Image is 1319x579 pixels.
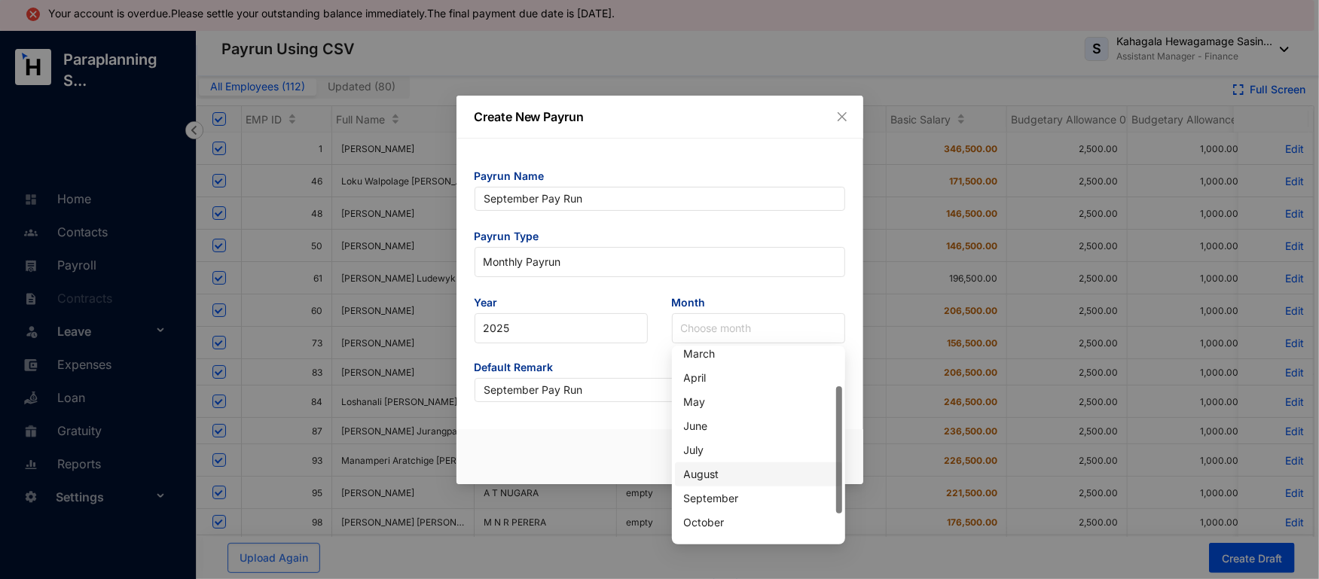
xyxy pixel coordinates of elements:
[836,111,848,123] span: close
[684,346,833,362] div: March
[684,418,833,434] div: June
[475,108,845,126] p: Create New Payrun
[475,378,845,402] input: Eg: Salary November
[675,366,842,390] div: April
[475,187,845,211] input: Eg: November Payrun
[684,466,833,483] div: August
[475,295,648,313] span: Year
[684,514,833,531] div: October
[475,360,845,378] span: Default Remark
[484,251,836,273] span: Monthly Payrun
[484,317,639,340] span: 2025
[675,390,842,414] div: May
[475,169,845,187] span: Payrun Name
[684,442,833,459] div: July
[675,462,842,486] div: August
[675,438,842,462] div: July
[675,414,842,438] div: June
[684,490,833,507] div: September
[684,370,833,386] div: April
[475,229,845,247] span: Payrun Type
[834,108,850,125] button: Close
[672,295,845,313] span: Month
[684,538,833,555] div: November
[675,535,842,559] div: November
[675,510,842,535] div: October
[675,486,842,510] div: September
[684,394,833,410] div: May
[675,342,842,366] div: March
